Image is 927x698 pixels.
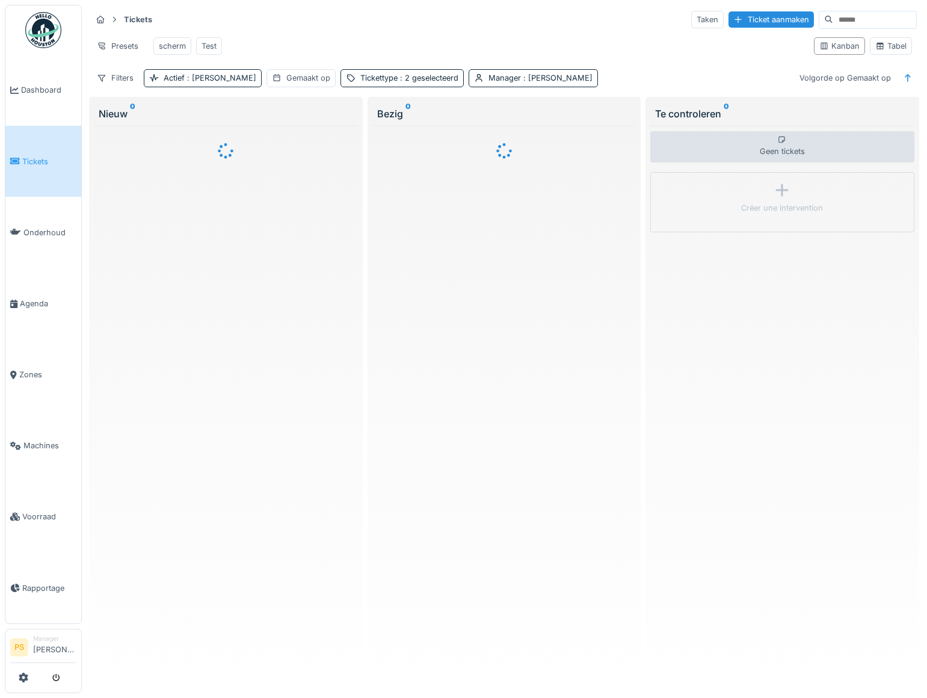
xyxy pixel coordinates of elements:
[10,638,28,656] li: PS
[119,14,157,25] strong: Tickets
[25,12,61,48] img: Badge_color-CXgf-gQk.svg
[23,440,76,451] span: Machines
[5,197,81,268] a: Onderhoud
[5,268,81,339] a: Agenda
[23,227,76,238] span: Onderhoud
[286,72,330,84] div: Gemaakt op
[521,73,593,82] span: : [PERSON_NAME]
[5,126,81,197] a: Tickets
[91,69,139,87] div: Filters
[5,410,81,481] a: Machines
[159,40,186,52] div: scherm
[91,37,144,55] div: Presets
[19,369,76,380] span: Zones
[5,55,81,126] a: Dashboard
[377,107,632,121] div: Bezig
[794,69,896,87] div: Volgorde op Gemaakt op
[488,72,593,84] div: Manager
[21,84,76,96] span: Dashboard
[360,72,458,84] div: Tickettype
[875,40,907,52] div: Tabel
[10,634,76,663] a: PS Manager[PERSON_NAME]
[728,11,814,28] div: Ticket aanmaken
[202,40,217,52] div: Test
[130,107,135,121] sup: 0
[22,582,76,594] span: Rapportage
[5,481,81,552] a: Voorraad
[99,107,353,121] div: Nieuw
[405,107,411,121] sup: 0
[5,339,81,410] a: Zones
[33,634,76,643] div: Manager
[724,107,729,121] sup: 0
[398,73,458,82] span: : 2 geselecteerd
[5,552,81,623] a: Rapportage
[22,511,76,522] span: Voorraad
[22,156,76,167] span: Tickets
[655,107,910,121] div: Te controleren
[741,202,823,214] div: Créer une intervention
[33,634,76,660] li: [PERSON_NAME]
[164,72,256,84] div: Actief
[20,298,76,309] span: Agenda
[819,40,860,52] div: Kanban
[650,131,914,162] div: Geen tickets
[185,73,256,82] span: : [PERSON_NAME]
[691,11,724,28] div: Taken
